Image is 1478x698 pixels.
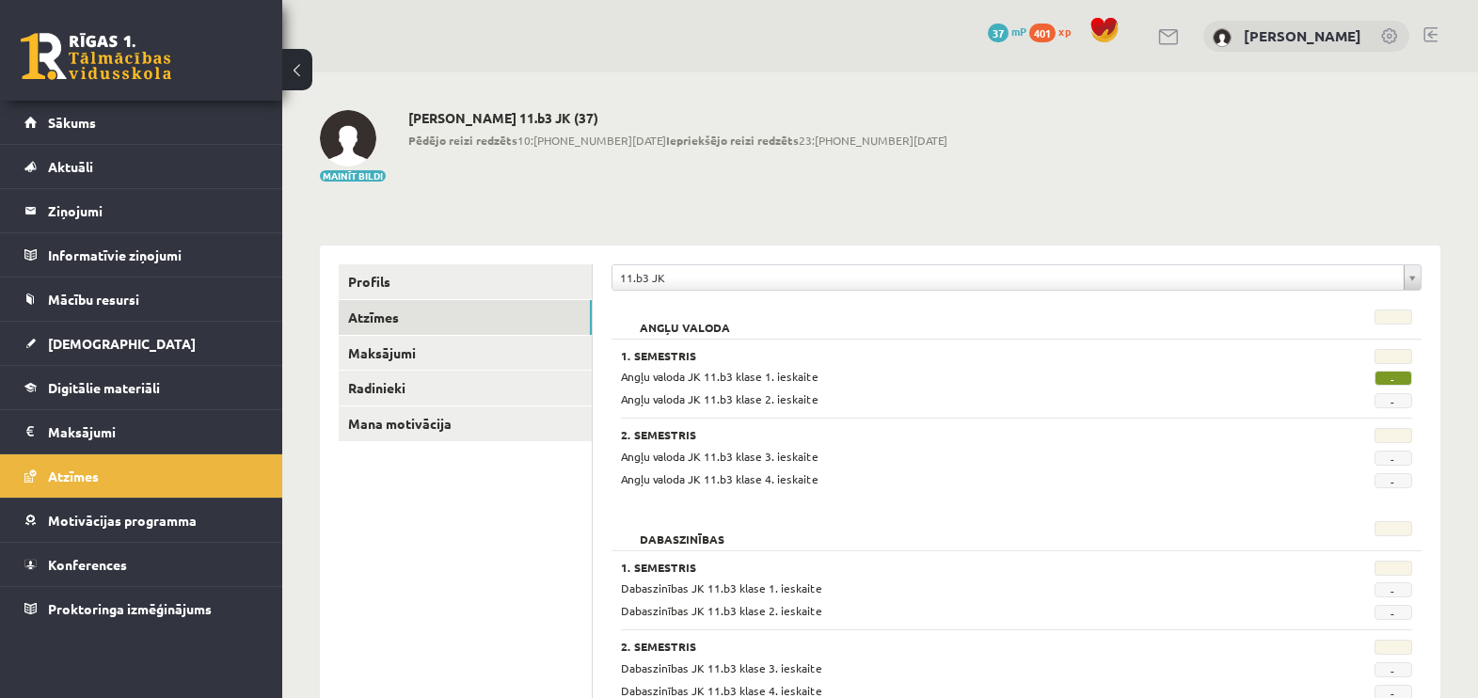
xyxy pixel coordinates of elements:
a: Ziņojumi [24,189,259,232]
h3: 1. Semestris [621,561,1276,574]
span: Dabaszinības JK 11.b3 klase 3. ieskaite [621,660,822,675]
span: Angļu valoda JK 11.b3 klase 3. ieskaite [621,449,818,464]
a: [DEMOGRAPHIC_DATA] [24,322,259,365]
legend: Informatīvie ziņojumi [48,233,259,277]
a: [PERSON_NAME] [1244,26,1361,45]
span: xp [1058,24,1071,39]
h2: Angļu valoda [621,309,749,328]
a: Aktuāli [24,145,259,188]
span: mP [1011,24,1026,39]
span: - [1375,371,1412,386]
span: [DEMOGRAPHIC_DATA] [48,335,196,352]
h3: 2. Semestris [621,428,1276,441]
span: Konferences [48,556,127,573]
span: 37 [988,24,1009,42]
a: Motivācijas programma [24,499,259,542]
span: Dabaszinības JK 11.b3 klase 1. ieskaite [621,580,822,595]
span: - [1375,393,1412,408]
span: Proktoringa izmēģinājums [48,600,212,617]
a: Maksājumi [339,336,592,371]
b: Iepriekšējo reizi redzēts [666,133,799,148]
span: Atzīmes [48,468,99,484]
a: Sākums [24,101,259,144]
span: 11.b3 JK [620,265,1396,290]
a: Mācību resursi [24,278,259,321]
span: Angļu valoda JK 11.b3 klase 2. ieskaite [621,391,818,406]
a: Maksājumi [24,410,259,453]
span: Dabaszinības JK 11.b3 klase 2. ieskaite [621,603,822,618]
a: Atzīmes [339,300,592,335]
span: Mācību resursi [48,291,139,308]
img: Irēna Staģe [1213,28,1232,47]
a: Radinieki [339,371,592,405]
span: - [1375,582,1412,597]
span: Aktuāli [48,158,93,175]
a: Proktoringa izmēģinājums [24,587,259,630]
h2: [PERSON_NAME] 11.b3 JK (37) [408,110,947,126]
span: - [1375,662,1412,677]
span: Dabaszinības JK 11.b3 klase 4. ieskaite [621,683,822,698]
span: Digitālie materiāli [48,379,160,396]
h3: 1. Semestris [621,349,1276,362]
span: - [1375,451,1412,466]
legend: Maksājumi [48,410,259,453]
span: - [1375,473,1412,488]
a: 37 mP [988,24,1026,39]
button: Mainīt bildi [320,170,386,182]
span: Motivācijas programma [48,512,197,529]
span: Sākums [48,114,96,131]
span: Angļu valoda JK 11.b3 klase 1. ieskaite [621,369,818,384]
a: Rīgas 1. Tālmācības vidusskola [21,33,171,80]
h3: 2. Semestris [621,640,1276,653]
legend: Ziņojumi [48,189,259,232]
a: Informatīvie ziņojumi [24,233,259,277]
a: Konferences [24,543,259,586]
a: 401 xp [1029,24,1080,39]
a: Profils [339,264,592,299]
span: - [1375,605,1412,620]
a: 11.b3 JK [612,265,1421,290]
img: Irēna Staģe [320,110,376,167]
a: Digitālie materiāli [24,366,259,409]
span: 10:[PHONE_NUMBER][DATE] 23:[PHONE_NUMBER][DATE] [408,132,947,149]
span: Angļu valoda JK 11.b3 klase 4. ieskaite [621,471,818,486]
h2: Dabaszinības [621,521,743,540]
a: Atzīmes [24,454,259,498]
span: 401 [1029,24,1056,42]
a: Mana motivācija [339,406,592,441]
b: Pēdējo reizi redzēts [408,133,517,148]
